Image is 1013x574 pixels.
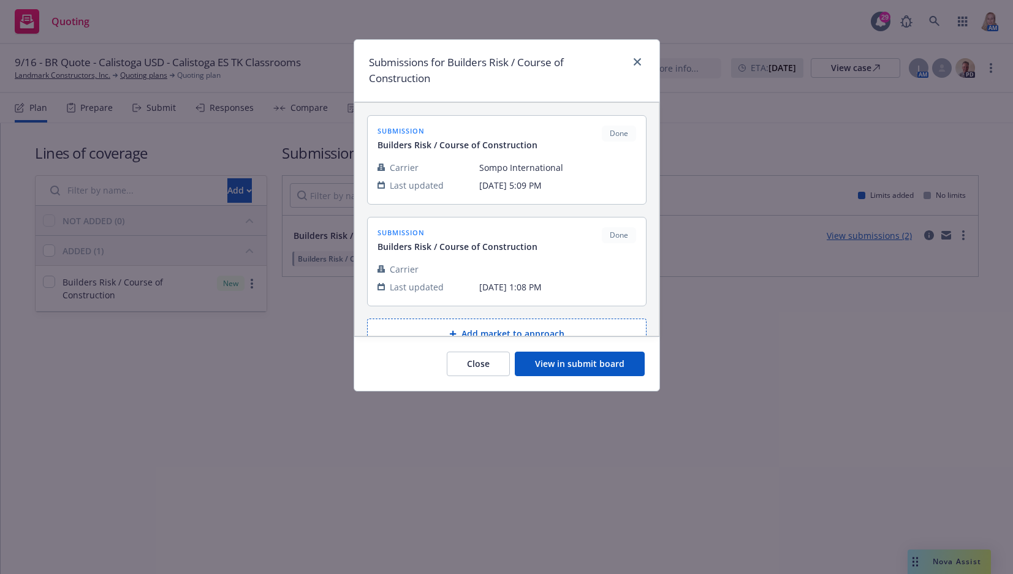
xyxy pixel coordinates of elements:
[378,126,537,136] span: submission
[630,55,645,69] a: close
[479,179,636,192] span: [DATE] 5:09 PM
[378,240,537,253] span: Builders Risk / Course of Construction
[479,161,636,174] span: Sompo International
[515,352,645,376] button: View in submit board
[378,138,537,151] span: Builders Risk / Course of Construction
[390,161,419,174] span: Carrier
[390,263,419,276] span: Carrier
[479,281,636,293] span: [DATE] 1:08 PM
[367,319,647,349] button: Add market to approach
[447,352,510,376] button: Close
[369,55,625,87] h1: Submissions for Builders Risk / Course of Construction
[390,179,444,192] span: Last updated
[378,227,537,238] span: submission
[607,230,631,241] span: Done
[607,128,631,139] span: Done
[390,281,444,293] span: Last updated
